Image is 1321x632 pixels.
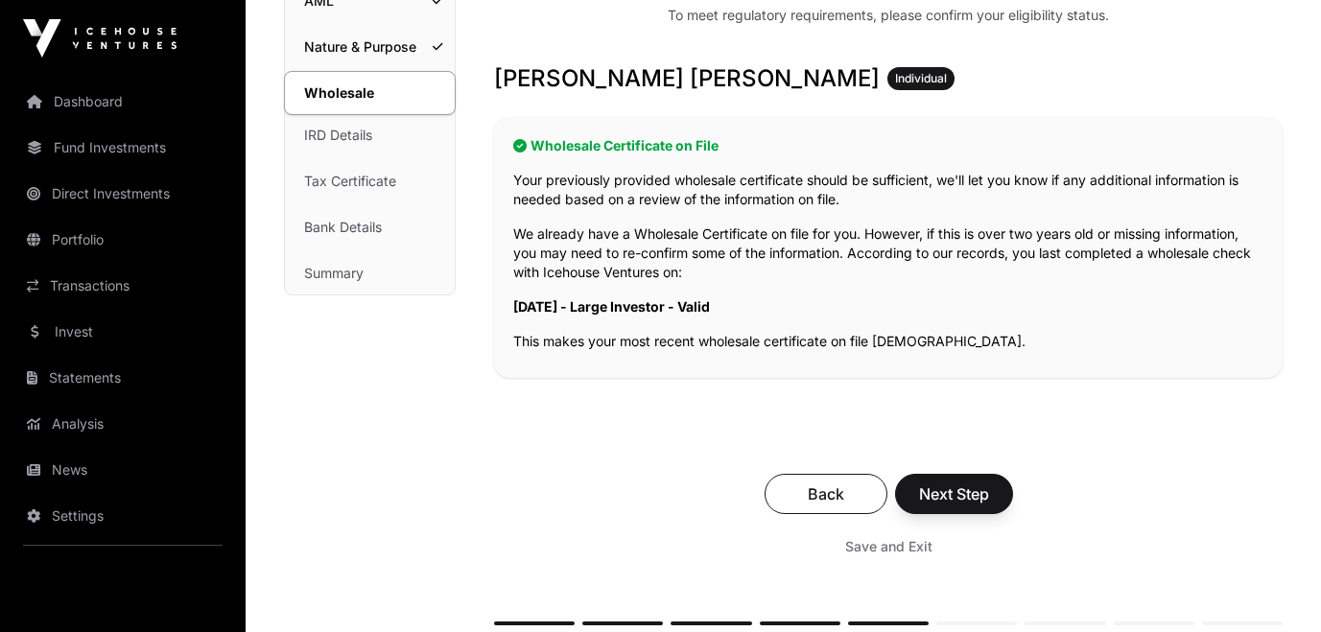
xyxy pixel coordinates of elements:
[845,537,932,556] span: Save and Exit
[895,474,1013,514] button: Next Step
[15,127,230,169] a: Fund Investments
[15,403,230,445] a: Analysis
[23,19,177,58] img: Icehouse Ventures Logo
[15,311,230,353] a: Invest
[513,297,1263,316] p: [DATE] - Large Investor - Valid
[15,173,230,215] a: Direct Investments
[494,63,1283,94] h3: [PERSON_NAME] [PERSON_NAME]
[765,474,887,514] button: Back
[513,171,1263,209] p: Your previously provided wholesale certificate should be sufficient, we'll let you know if any ad...
[15,81,230,123] a: Dashboard
[513,136,1263,155] h2: Wholesale Certificate on File
[284,71,456,115] a: Wholesale
[668,6,1109,25] div: To meet regulatory requirements, please confirm your eligibility status.
[285,252,455,294] a: Summary
[285,114,455,156] a: IRD Details
[15,449,230,491] a: News
[789,482,863,505] span: Back
[895,71,947,86] span: Individual
[285,206,455,248] a: Bank Details
[285,160,455,202] a: Tax Certificate
[15,219,230,261] a: Portfolio
[513,224,1263,282] p: We already have a Wholesale Certificate on file for you. However, if this is over two years old o...
[15,265,230,307] a: Transactions
[15,495,230,537] a: Settings
[919,482,989,505] span: Next Step
[1225,540,1321,632] iframe: Chat Widget
[822,529,955,564] button: Save and Exit
[15,357,230,399] a: Statements
[513,332,1263,351] p: This makes your most recent wholesale certificate on file [DEMOGRAPHIC_DATA].
[285,26,455,68] a: Nature & Purpose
